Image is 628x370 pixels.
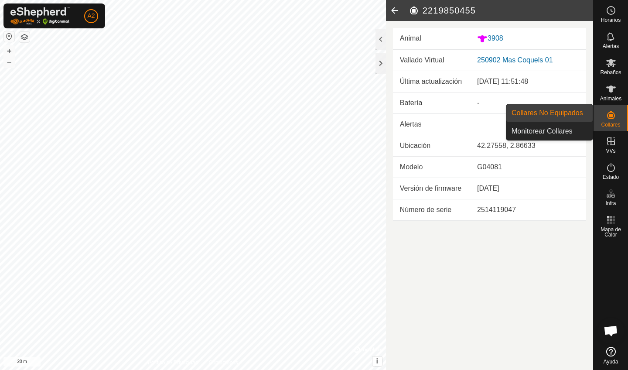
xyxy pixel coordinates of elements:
[393,71,470,92] td: Última actualización
[512,126,573,137] span: Monitorear Collares
[603,175,619,180] span: Estado
[477,162,579,172] div: G04081
[393,135,470,156] td: Ubicación
[87,11,95,21] span: A2
[4,57,14,68] button: –
[601,17,621,23] span: Horarios
[601,122,620,127] span: Collares
[393,178,470,199] td: Versión de firmware
[600,96,621,101] span: Animales
[4,46,14,56] button: +
[605,201,616,206] span: Infra
[477,183,579,194] div: [DATE]
[393,113,470,135] td: Alertas
[376,357,378,365] span: i
[477,140,579,151] div: 42.27558, 2.86633
[393,156,470,178] td: Modelo
[4,31,14,42] button: Restablecer Mapa
[477,76,579,87] div: [DATE] 11:51:48
[600,70,621,75] span: Rebaños
[477,205,579,215] div: 2514119047
[393,28,470,49] td: Animal
[393,199,470,220] td: Número de serie
[477,56,553,64] a: 250902 Mas Coquels 01
[598,318,624,344] a: Chat abierto
[606,148,615,154] span: VVs
[393,50,470,71] td: Vallado Virtual
[208,359,238,367] a: Contáctenos
[477,98,579,108] div: -
[604,359,618,364] span: Ayuda
[594,343,628,368] a: Ayuda
[477,33,579,44] div: 3908
[409,5,593,16] h2: 2219850455
[603,44,619,49] span: Alertas
[512,108,583,118] span: Collares No Equipados
[10,7,70,25] img: Logo Gallagher
[372,356,382,366] button: i
[506,123,593,140] a: Monitorear Collares
[19,32,30,42] button: Capas del Mapa
[506,104,593,122] a: Collares No Equipados
[393,92,470,113] td: Batería
[596,227,626,237] span: Mapa de Calor
[148,359,198,367] a: Política de Privacidad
